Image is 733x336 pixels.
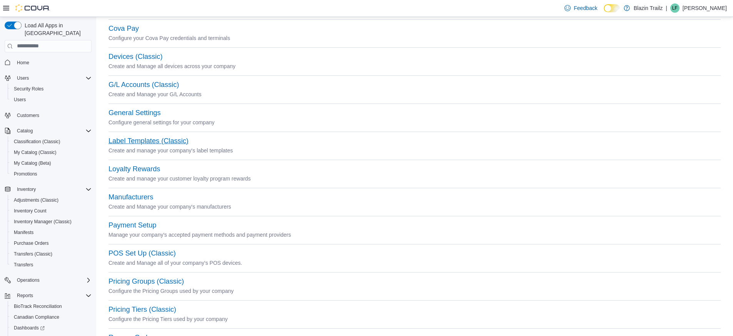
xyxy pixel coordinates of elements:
[109,193,153,201] button: Manufacturers
[11,137,63,146] a: Classification (Classic)
[11,84,92,94] span: Security Roles
[11,313,62,322] a: Canadian Compliance
[14,240,49,246] span: Purchase Orders
[14,58,92,67] span: Home
[666,3,667,13] p: |
[109,165,160,173] button: Loyalty Rewards
[8,136,95,147] button: Classification (Classic)
[8,158,95,169] button: My Catalog (Beta)
[11,217,92,226] span: Inventory Manager (Classic)
[14,314,59,320] span: Canadian Compliance
[14,276,92,285] span: Operations
[8,94,95,105] button: Users
[109,81,179,89] button: G/L Accounts (Classic)
[14,303,62,309] span: BioTrack Reconciliation
[8,84,95,94] button: Security Roles
[11,95,29,104] a: Users
[8,227,95,238] button: Manifests
[2,110,95,121] button: Customers
[22,22,92,37] span: Load All Apps in [GEOGRAPHIC_DATA]
[11,196,62,205] a: Adjustments (Classic)
[8,169,95,179] button: Promotions
[11,302,92,311] span: BioTrack Reconciliation
[2,57,95,68] button: Home
[11,239,52,248] a: Purchase Orders
[109,174,721,183] p: Create and manage your customer loyalty program rewards
[14,197,58,203] span: Adjustments (Classic)
[14,58,32,67] a: Home
[2,125,95,136] button: Catalog
[11,196,92,205] span: Adjustments (Classic)
[574,4,597,12] span: Feedback
[634,3,663,13] p: Blazin Trailz
[109,314,721,324] p: Configure the Pricing Tiers used by your company
[109,286,721,296] p: Configure the Pricing Groups used by your company
[109,258,721,267] p: Create and Manage all of your company's POS devices.
[11,169,92,179] span: Promotions
[11,206,50,216] a: Inventory Count
[109,146,721,155] p: Create and manage your company's label templates
[2,290,95,301] button: Reports
[14,229,33,236] span: Manifests
[109,221,156,229] button: Payment Setup
[14,185,92,194] span: Inventory
[11,313,92,322] span: Canadian Compliance
[109,90,721,99] p: Create and Manage your G/L Accounts
[8,249,95,259] button: Transfers (Classic)
[15,4,50,12] img: Cova
[11,302,65,311] a: BioTrack Reconciliation
[8,259,95,270] button: Transfers
[14,291,92,300] span: Reports
[683,3,727,13] p: [PERSON_NAME]
[14,111,42,120] a: Customers
[8,195,95,206] button: Adjustments (Classic)
[14,251,52,257] span: Transfers (Classic)
[11,323,48,333] a: Dashboards
[14,139,60,145] span: Classification (Classic)
[11,206,92,216] span: Inventory Count
[14,86,43,92] span: Security Roles
[17,128,33,134] span: Catalog
[14,219,72,225] span: Inventory Manager (Classic)
[2,184,95,195] button: Inventory
[14,185,39,194] button: Inventory
[11,137,92,146] span: Classification (Classic)
[14,74,92,83] span: Users
[14,276,43,285] button: Operations
[14,74,32,83] button: Users
[11,217,75,226] a: Inventory Manager (Classic)
[11,169,40,179] a: Promotions
[11,249,92,259] span: Transfers (Classic)
[14,291,36,300] button: Reports
[11,228,92,237] span: Manifests
[14,160,51,166] span: My Catalog (Beta)
[2,275,95,286] button: Operations
[17,112,39,119] span: Customers
[17,277,40,283] span: Operations
[14,126,36,135] button: Catalog
[11,159,92,168] span: My Catalog (Beta)
[109,118,721,127] p: Configure general settings for your company
[109,25,139,33] button: Cova Pay
[8,147,95,158] button: My Catalog (Classic)
[17,60,29,66] span: Home
[14,171,37,177] span: Promotions
[11,228,37,237] a: Manifests
[8,238,95,249] button: Purchase Orders
[17,293,33,299] span: Reports
[8,216,95,227] button: Inventory Manager (Classic)
[109,277,184,286] button: Pricing Groups (Classic)
[109,53,162,61] button: Devices (Classic)
[11,159,54,168] a: My Catalog (Beta)
[670,3,680,13] div: Landon Fry
[11,148,92,157] span: My Catalog (Classic)
[14,262,33,268] span: Transfers
[109,33,721,43] p: Configure your Cova Pay credentials and terminals
[14,126,92,135] span: Catalog
[672,3,678,13] span: LF
[11,260,92,269] span: Transfers
[109,230,721,239] p: Manage your company's accepted payment methods and payment providers
[561,0,600,16] a: Feedback
[11,148,60,157] a: My Catalog (Classic)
